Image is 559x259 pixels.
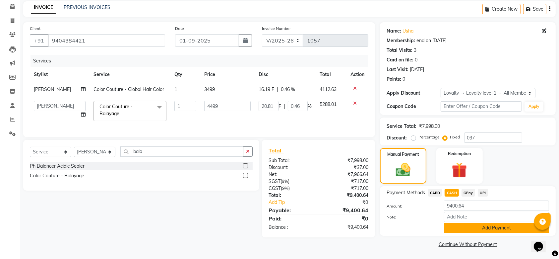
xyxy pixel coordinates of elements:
[264,224,318,231] div: Balance :
[328,199,373,206] div: ₹0
[31,55,373,67] div: Services
[387,56,414,63] div: Card on file:
[387,151,419,157] label: Manual Payment
[525,102,543,112] button: Apply
[318,164,373,171] div: ₹37.00
[441,101,522,112] input: Enter Offer / Coupon Code
[34,86,71,92] span: [PERSON_NAME]
[391,161,415,178] img: _cash.svg
[316,67,346,82] th: Total
[264,199,328,206] a: Add Tip
[410,66,424,73] div: [DATE]
[204,86,215,92] span: 3499
[269,178,280,184] span: SGST
[30,34,48,47] button: +91
[382,203,439,209] label: Amount:
[175,26,184,32] label: Date
[264,171,318,178] div: Net:
[444,223,549,233] button: Add Payment
[264,178,318,185] div: ( )
[444,212,549,222] input: Add Note
[382,214,439,220] label: Note:
[64,4,110,10] a: PREVIOUS INVOICES
[31,2,56,14] a: INVOICE
[523,4,546,14] button: Save
[387,123,417,130] div: Service Total:
[387,90,441,97] div: Apply Discount
[417,37,447,44] div: end on [DATE]
[415,56,418,63] div: 0
[30,172,84,179] div: Color Couture - Balayage
[478,189,488,197] span: UPI
[264,192,318,199] div: Total:
[387,66,409,73] div: Last Visit:
[174,86,177,92] span: 1
[428,189,442,197] span: CARD
[318,206,373,214] div: ₹9,400.64
[264,206,318,214] div: Payable:
[403,28,414,35] a: Usha
[444,201,549,211] input: Amount
[318,178,373,185] div: ₹717.00
[282,179,288,184] span: 9%
[414,47,417,54] div: 3
[99,104,133,117] span: Color Couture - Balayage
[255,67,316,82] th: Disc
[279,103,281,110] span: F
[264,157,318,164] div: Sub Total:
[200,67,255,82] th: Price
[320,101,337,107] span: 5288.01
[259,86,274,93] span: 16.19 F
[450,134,460,140] label: Fixed
[445,189,459,197] span: CASH
[281,86,295,93] span: 0.46 %
[30,67,90,82] th: Stylist
[387,76,402,83] div: Points:
[320,86,337,92] span: 4112.63
[264,215,318,222] div: Paid:
[262,26,291,32] label: Invoice Number
[387,103,441,110] div: Coupon Code
[277,86,278,93] span: |
[48,34,165,47] input: Search by Name/Mobile/Email/Code
[419,123,440,130] div: ₹7,998.00
[381,241,554,248] a: Continue Without Payment
[282,186,288,191] span: 9%
[482,4,521,14] button: Create New
[93,86,164,92] span: Color Couture - Global Hair Color
[318,185,373,192] div: ₹717.00
[120,146,243,157] input: Search or Scan
[269,185,281,191] span: CGST
[462,189,475,197] span: GPay
[387,134,407,141] div: Discount:
[264,164,318,171] div: Discount:
[269,147,284,154] span: Total
[308,103,312,110] span: %
[387,47,413,54] div: Total Visits:
[447,161,472,180] img: _gift.svg
[318,192,373,199] div: ₹9,400.64
[419,134,440,140] label: Percentage
[403,76,405,83] div: 0
[531,232,552,252] iframe: chat widget
[90,67,170,82] th: Service
[30,26,40,32] label: Client
[387,189,425,196] span: Payment Methods
[264,185,318,192] div: ( )
[318,157,373,164] div: ₹7,998.00
[170,67,200,82] th: Qty
[318,215,373,222] div: ₹0
[346,67,368,82] th: Action
[119,111,122,117] a: x
[448,151,471,157] label: Redemption
[284,103,285,110] span: |
[318,224,373,231] div: ₹9,400.64
[387,28,402,35] div: Name:
[30,163,85,170] div: Ph Balancer Acidic Sealer
[318,171,373,178] div: ₹7,966.64
[387,37,415,44] div: Membership:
